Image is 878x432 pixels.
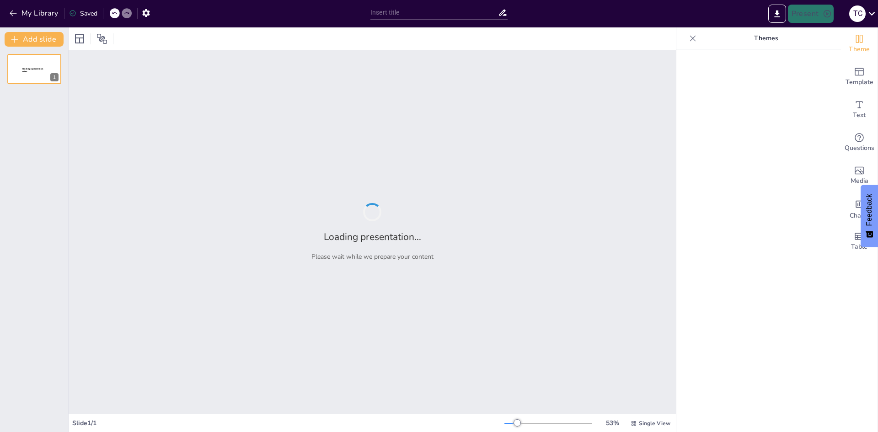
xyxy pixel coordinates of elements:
span: Theme [849,44,870,54]
div: T C [849,5,866,22]
button: T C [849,5,866,23]
span: Sendsteps presentation editor [22,68,43,73]
div: Slide 1 / 1 [72,419,504,427]
div: 53 % [601,419,623,427]
div: Saved [69,9,97,18]
button: My Library [7,6,62,21]
button: Add slide [5,32,64,47]
span: Charts [850,211,869,221]
span: Questions [845,143,874,153]
button: Cannot delete last slide [48,57,59,68]
div: Add ready made slides [841,60,878,93]
button: Present [788,5,834,23]
span: Table [851,242,867,252]
p: Themes [700,27,832,49]
p: Please wait while we prepare your content [311,252,434,261]
div: 1 [7,54,61,84]
div: 1 [50,73,59,81]
span: Single View [639,420,670,427]
button: Duplicate Slide [35,57,46,68]
span: Template [846,77,873,87]
div: Change the overall theme [841,27,878,60]
div: Layout [72,32,87,46]
div: Add a table [841,225,878,258]
span: Feedback [865,194,873,226]
div: Add images, graphics, shapes or video [841,159,878,192]
button: Export to PowerPoint [768,5,786,23]
h2: Loading presentation... [324,230,421,243]
span: Position [96,33,107,44]
span: Text [853,110,866,120]
div: Add charts and graphs [841,192,878,225]
button: Feedback - Show survey [861,185,878,247]
div: Get real-time input from your audience [841,126,878,159]
div: Add text boxes [841,93,878,126]
span: Media [851,176,868,186]
input: Insert title [370,6,498,19]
